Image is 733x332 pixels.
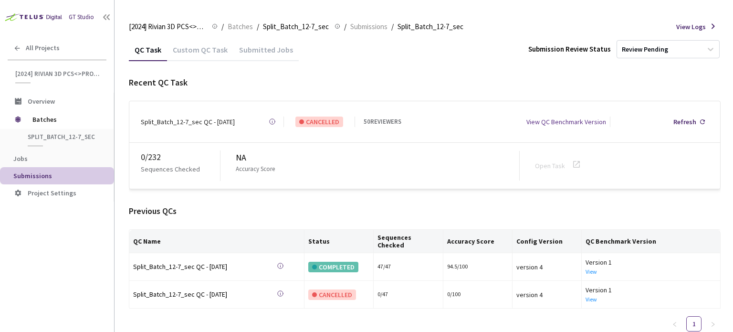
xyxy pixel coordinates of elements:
div: Split_Batch_12-7_sec QC - [DATE] [133,289,267,300]
span: All Projects [26,44,60,52]
div: 47 / 47 [377,262,439,271]
li: / [344,21,346,32]
span: Split_Batch_12-7_sec [263,21,329,32]
a: Open Task [535,161,565,170]
a: Batches [226,21,255,32]
div: 0 / 232 [141,150,220,164]
a: Submissions [348,21,389,32]
div: QC Task [129,45,167,61]
div: Version 1 [586,257,716,268]
div: version 4 [516,262,577,272]
div: 0/100 [447,290,508,299]
a: View [586,296,597,303]
div: 50 REVIEWERS [364,117,401,127]
p: Sequences Checked [141,164,200,174]
li: / [221,21,224,32]
button: right [705,316,721,332]
div: Split_Batch_12-7_sec QC - [DATE] [141,117,235,127]
li: Previous Page [667,316,682,332]
div: 94.5/100 [447,262,508,271]
div: GT Studio [69,12,94,22]
span: Submissions [350,21,387,32]
div: Recent QC Task [129,76,721,89]
th: Status [304,230,374,253]
span: Jobs [13,154,28,163]
span: Batches [32,110,98,129]
th: Config Version [513,230,582,253]
span: View Logs [676,21,706,32]
th: QC Benchmark Version [582,230,721,253]
li: / [391,21,394,32]
span: [2024] Rivian 3D PCS<>Production [15,70,101,78]
div: Submitted Jobs [233,45,299,61]
div: Refresh [673,117,696,127]
span: Overview [28,97,55,106]
div: NA [236,151,519,164]
div: Review Pending [622,45,668,54]
th: QC Name [129,230,304,253]
div: Split_Batch_12-7_sec QC - [DATE] [133,261,267,272]
span: Submissions [13,171,52,180]
span: Project Settings [28,189,76,197]
div: CANCELLED [308,289,356,300]
div: COMPLETED [308,262,358,272]
li: Next Page [705,316,721,332]
span: Split_Batch_12-7_sec [28,133,98,141]
li: / [257,21,259,32]
span: Split_Batch_12-7_sec [398,21,463,32]
a: Split_Batch_12-7_sec QC - [DATE] [133,261,267,272]
div: Version 1 [586,285,716,295]
th: Accuracy Score [443,230,513,253]
p: Accuracy Score [236,164,275,174]
div: CANCELLED [295,117,343,127]
div: View QC Benchmark Version [526,117,606,127]
div: version 4 [516,289,577,300]
a: View [586,268,597,275]
button: left [667,316,682,332]
span: Batches [228,21,253,32]
div: 0 / 47 [377,290,439,299]
div: Previous QCs [129,204,721,218]
a: 1 [687,317,701,331]
th: Sequences Checked [374,230,443,253]
div: Submission Review Status [528,43,611,55]
span: right [710,321,716,327]
span: [2024] Rivian 3D PCS<>Production [129,21,206,32]
span: left [672,321,678,327]
div: Custom QC Task [167,45,233,61]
